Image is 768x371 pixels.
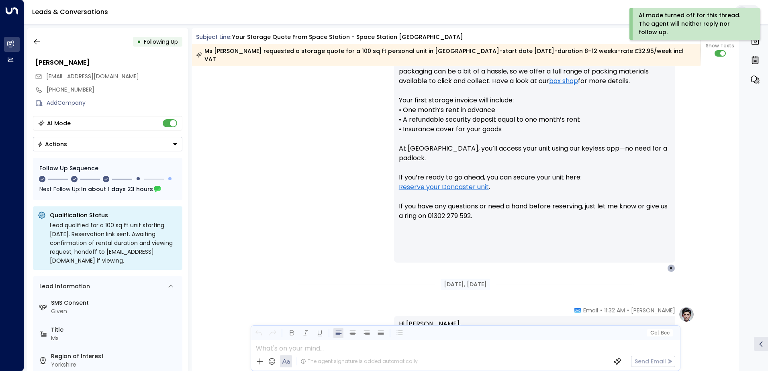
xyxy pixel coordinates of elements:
[600,306,602,314] span: •
[631,306,675,314] span: [PERSON_NAME]
[51,307,179,316] div: Given
[667,264,675,272] div: A
[196,33,231,41] span: Subject Line:
[678,306,694,322] img: profile-logo.png
[51,299,179,307] label: SMS Consent
[650,330,669,336] span: Cc Bcc
[549,76,578,86] a: box shop
[37,282,90,291] div: Lead Information
[33,137,182,151] div: Button group with a nested menu
[51,334,179,342] div: Ms
[50,221,178,265] div: Lead qualified for a 100 sq ft unit starting [DATE]. Reservation link sent. Awaiting confirmation...
[268,328,278,338] button: Redo
[39,185,176,194] div: Next Follow Up:
[37,141,67,148] div: Actions
[35,58,182,67] div: [PERSON_NAME]
[50,211,178,219] p: Qualification Status
[441,279,490,290] div: [DATE], [DATE]
[51,361,179,369] div: Yorkshire
[39,164,176,173] div: Follow Up Sequence
[47,99,182,107] div: AddCompany
[196,47,696,63] div: Ms [PERSON_NAME] requested a storage quote for a 100 sq ft personal unit in [GEOGRAPHIC_DATA]-sta...
[137,35,141,49] div: •
[46,72,139,81] span: akasha1808@hotmail.co.uk
[81,185,153,194] span: In about 1 days 23 hours
[51,352,179,361] label: Region of Interest
[253,328,263,338] button: Undo
[399,182,489,192] a: Reserve your Doncaster unit
[51,326,179,334] label: Title
[46,72,139,80] span: [EMAIL_ADDRESS][DOMAIN_NAME]
[47,86,182,94] div: [PHONE_NUMBER]
[658,330,660,336] span: |
[232,33,463,41] div: Your storage quote from Space Station - Space Station [GEOGRAPHIC_DATA]
[300,358,418,365] div: The agent signature is added automatically
[627,306,629,314] span: •
[144,38,178,46] span: Following Up
[706,42,734,49] span: Show Texts
[604,306,625,314] span: 11:32 AM
[47,119,71,127] div: AI Mode
[32,7,108,16] a: Leads & Conversations
[647,329,672,337] button: Cc|Bcc
[639,11,749,37] div: AI mode turned off for this thread. The agent will neither reply nor follow up.
[583,306,598,314] span: Email
[33,137,182,151] button: Actions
